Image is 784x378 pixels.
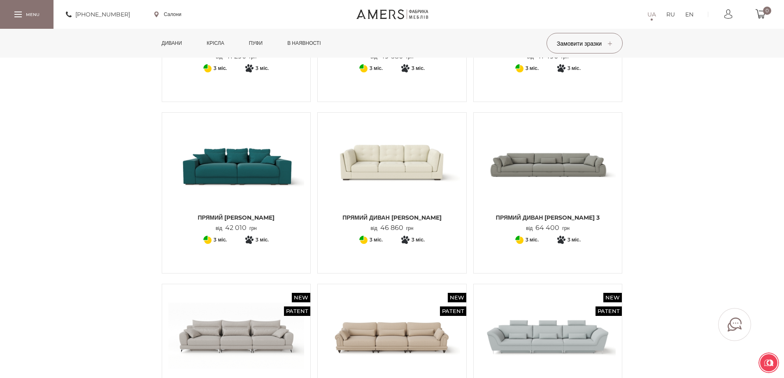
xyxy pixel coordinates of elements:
[647,9,656,19] a: UA
[557,40,612,47] span: Замовити зразки
[243,29,269,58] a: Пуфи
[168,119,305,232] a: Прямий диван БРУНО Прямий диван БРУНО Прямий [PERSON_NAME] від42 010грн
[596,306,622,316] span: Patent
[370,235,383,245] span: 3 міс.
[685,9,693,19] a: EN
[154,11,181,18] a: Салони
[448,293,466,302] span: New
[284,306,310,316] span: Patent
[200,29,230,58] a: Крісла
[526,63,539,73] span: 3 міс.
[603,293,622,302] span: New
[377,224,406,232] span: 46 860
[440,306,466,316] span: Patent
[156,29,188,58] a: Дивани
[480,213,616,222] span: Прямий Диван [PERSON_NAME] 3
[222,224,249,232] span: 42 010
[256,235,269,245] span: 3 міс.
[214,235,227,245] span: 3 міс.
[370,63,383,73] span: 3 міс.
[666,9,675,19] a: RU
[763,7,771,15] span: 0
[547,33,623,53] button: Замовити зразки
[371,224,414,232] p: від грн
[324,213,460,222] span: Прямий диван [PERSON_NAME]
[66,9,130,19] a: [PHONE_NUMBER]
[256,63,269,73] span: 3 міс.
[292,293,310,302] span: New
[526,224,570,232] p: від грн
[568,63,581,73] span: 3 міс.
[168,213,305,222] span: Прямий [PERSON_NAME]
[214,63,227,73] span: 3 міс.
[216,224,257,232] p: від грн
[526,235,539,245] span: 3 міс.
[281,29,327,58] a: в наявності
[568,235,581,245] span: 3 міс.
[412,235,425,245] span: 3 міс.
[480,119,616,232] a: Прямий Диван Джемма 3 Прямий Диван Джемма 3 Прямий Диван [PERSON_NAME] 3 від64 400грн
[324,119,460,232] a: Прямий диван Ешлі Прямий диван Ешлі Прямий диван [PERSON_NAME] від46 860грн
[412,63,425,73] span: 3 міс.
[533,224,562,232] span: 64 400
